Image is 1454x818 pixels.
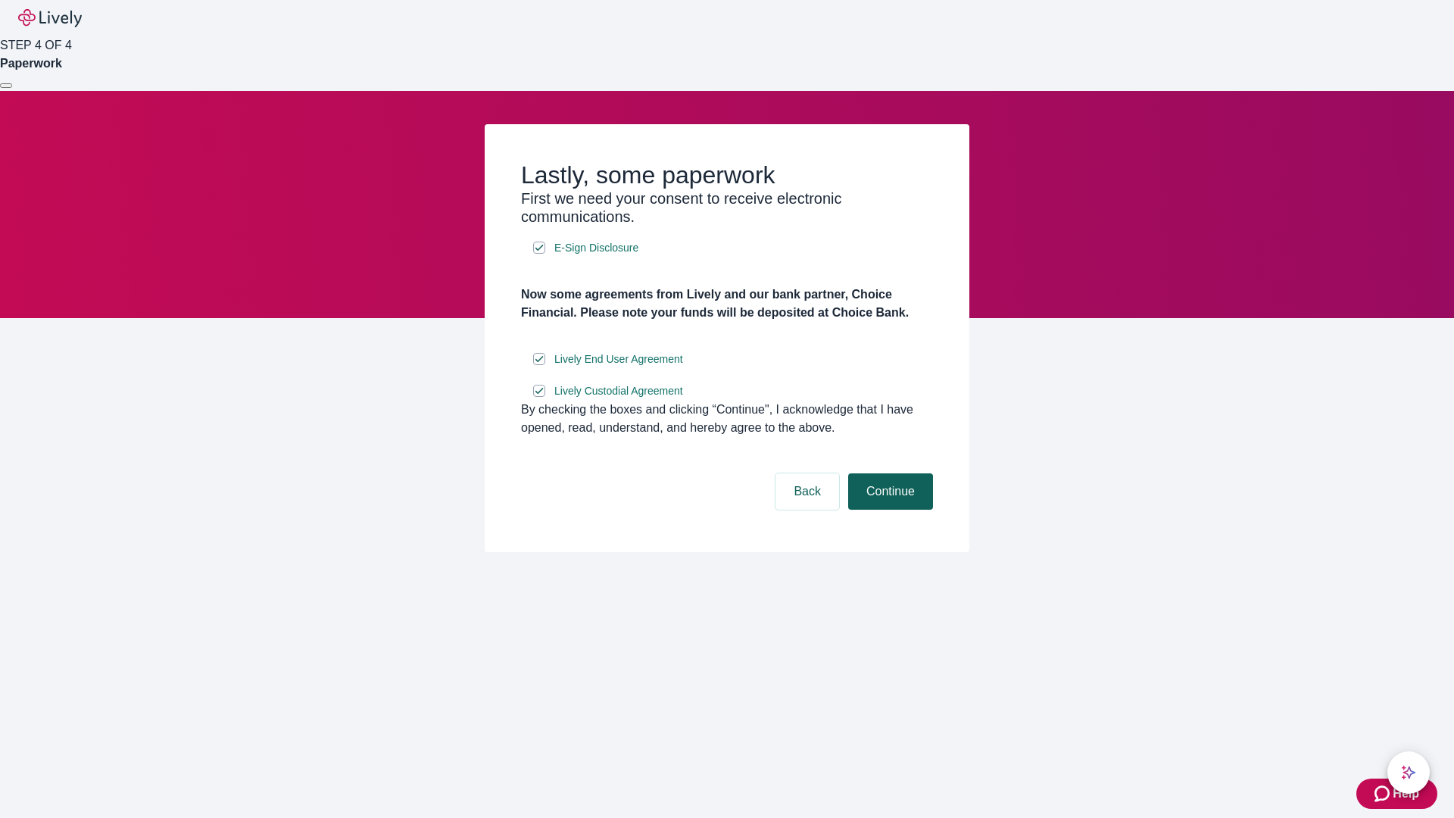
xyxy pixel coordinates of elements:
[1356,779,1437,809] button: Zendesk support iconHelp
[521,161,933,189] h2: Lastly, some paperwork
[521,286,933,322] h4: Now some agreements from Lively and our bank partner, Choice Financial. Please note your funds wi...
[1401,765,1416,780] svg: Lively AI Assistant
[1374,785,1393,803] svg: Zendesk support icon
[521,189,933,226] h3: First we need your consent to receive electronic communications.
[521,401,933,437] div: By checking the boxes and clicking “Continue", I acknowledge that I have opened, read, understand...
[1387,751,1430,794] button: chat
[1393,785,1419,803] span: Help
[554,351,683,367] span: Lively End User Agreement
[554,383,683,399] span: Lively Custodial Agreement
[554,240,638,256] span: E-Sign Disclosure
[18,9,82,27] img: Lively
[848,473,933,510] button: Continue
[551,350,686,369] a: e-sign disclosure document
[551,239,641,258] a: e-sign disclosure document
[775,473,839,510] button: Back
[551,382,686,401] a: e-sign disclosure document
